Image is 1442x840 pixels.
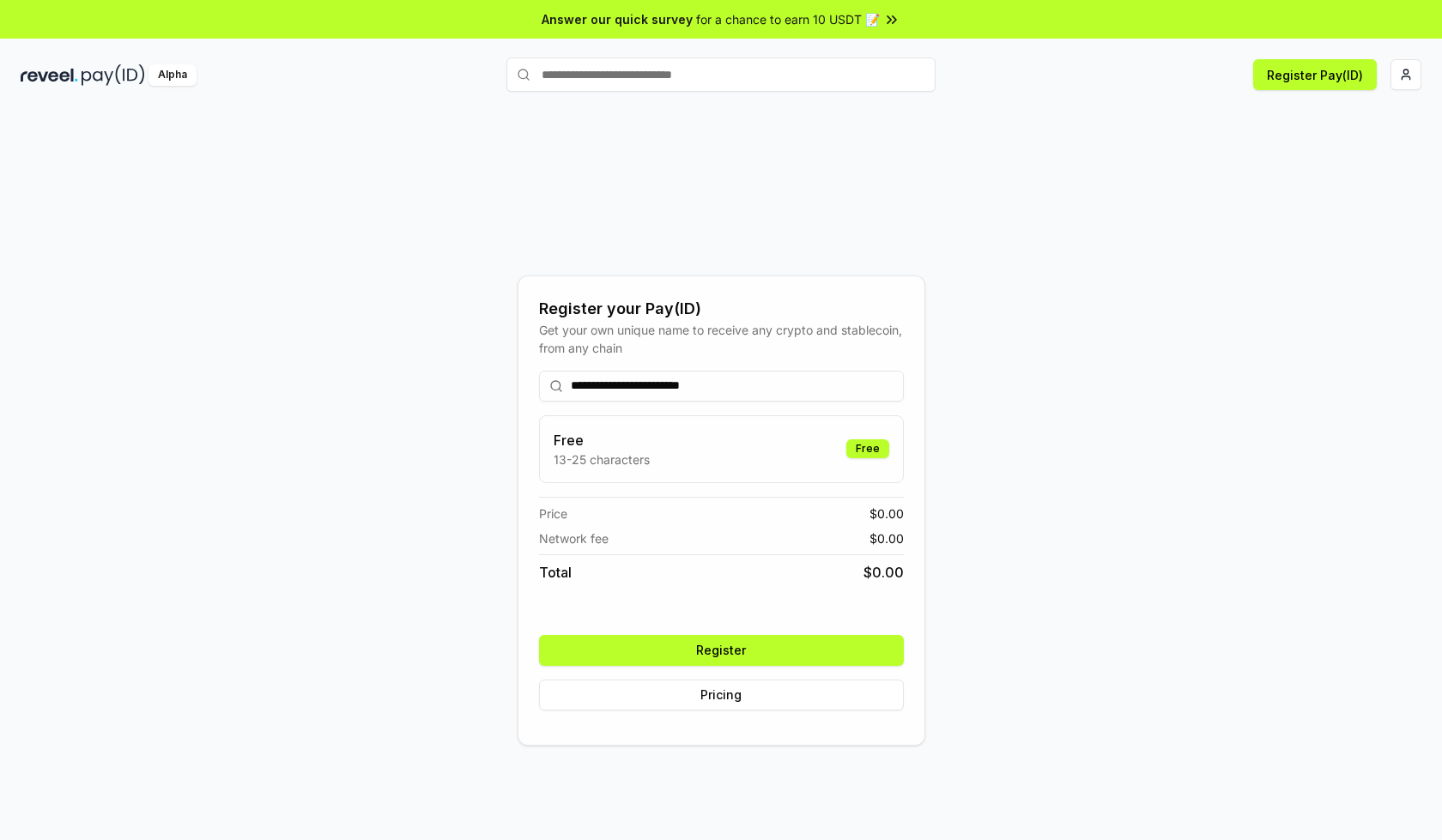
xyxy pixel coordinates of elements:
span: for a chance to earn 10 USDT 📝 [696,10,880,28]
div: Alpha [148,64,197,86]
div: Get your own unique name to receive any crypto and stablecoin, from any chain [539,321,904,357]
div: Register your Pay(ID) [539,297,904,321]
button: Register Pay(ID) [1253,59,1377,90]
img: reveel_dark [21,64,78,86]
h3: Free [554,430,650,450]
p: 13-25 characters [554,450,650,468]
span: Answer our quick survey [542,10,693,28]
span: Network fee [539,529,609,547]
button: Register [539,635,904,666]
span: $ 0.00 [869,505,904,523]
button: Pricing [539,680,904,710]
span: Price [539,505,567,523]
div: Free [846,439,889,458]
span: $ 0.00 [863,562,904,583]
span: $ 0.00 [869,529,904,547]
img: pay_id [82,64,145,86]
span: Total [539,562,572,583]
